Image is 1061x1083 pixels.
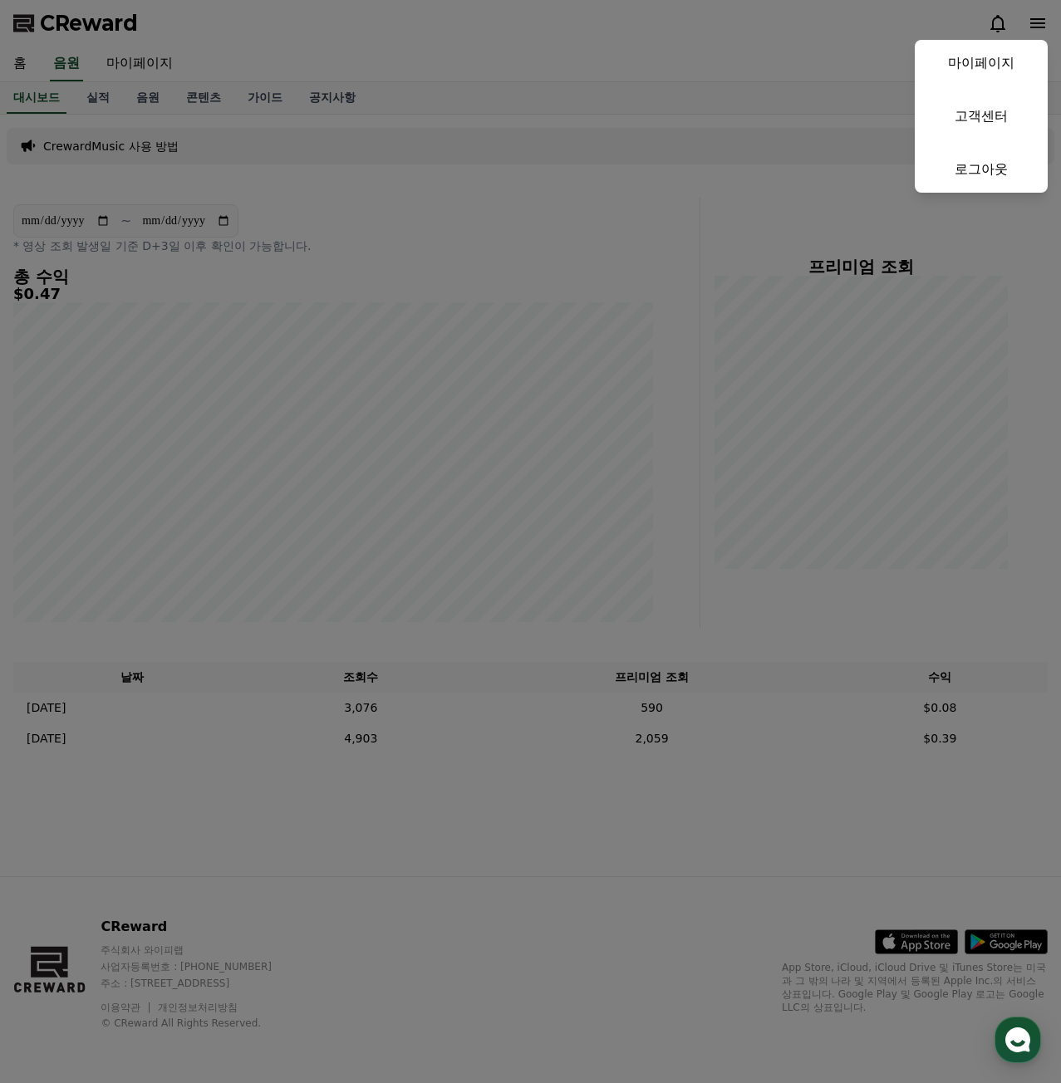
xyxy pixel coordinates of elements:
[214,527,319,568] a: 설정
[915,93,1048,140] a: 고객센터
[52,551,62,565] span: 홈
[915,40,1048,193] button: 마이페이지 고객센터 로그아웃
[257,551,277,565] span: 설정
[915,146,1048,193] a: 로그아웃
[915,40,1048,86] a: 마이페이지
[152,552,172,566] span: 대화
[110,527,214,568] a: 대화
[5,527,110,568] a: 홈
